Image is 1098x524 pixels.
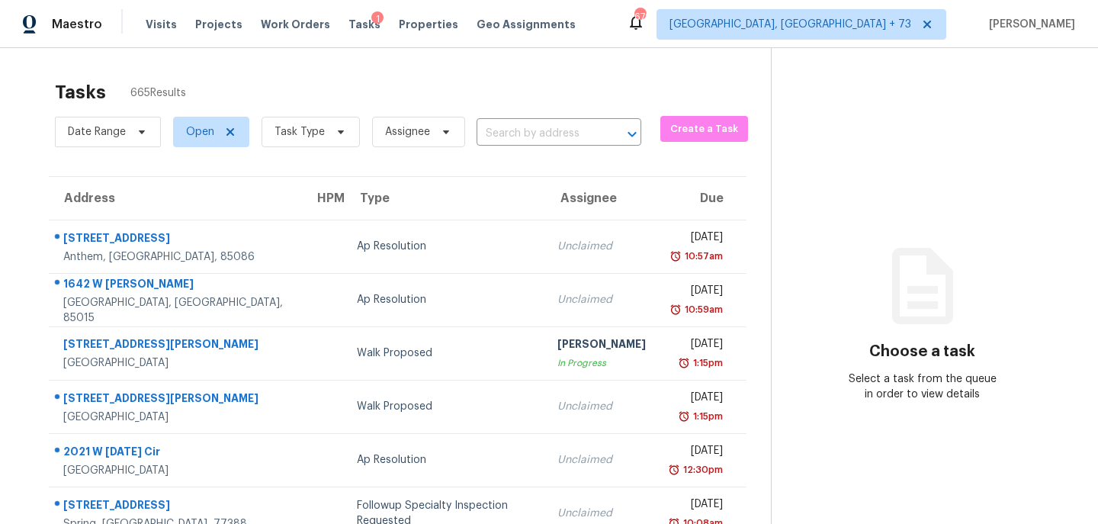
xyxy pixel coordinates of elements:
[52,17,102,32] span: Maestro
[345,177,545,220] th: Type
[357,452,533,468] div: Ap Resolution
[371,11,384,27] div: 1
[63,497,290,516] div: [STREET_ADDRESS]
[669,302,682,317] img: Overdue Alarm Icon
[357,399,533,414] div: Walk Proposed
[557,399,646,414] div: Unclaimed
[668,121,740,138] span: Create a Task
[385,124,430,140] span: Assignee
[63,230,290,249] div: [STREET_ADDRESS]
[63,355,290,371] div: [GEOGRAPHIC_DATA]
[545,177,658,220] th: Assignee
[658,177,746,220] th: Due
[670,230,723,249] div: [DATE]
[557,292,646,307] div: Unclaimed
[68,124,126,140] span: Date Range
[670,390,723,409] div: [DATE]
[302,177,345,220] th: HPM
[63,463,290,478] div: [GEOGRAPHIC_DATA]
[63,295,290,326] div: [GEOGRAPHIC_DATA], [GEOGRAPHIC_DATA], 85015
[399,17,458,32] span: Properties
[690,355,723,371] div: 1:15pm
[146,17,177,32] span: Visits
[670,283,723,302] div: [DATE]
[670,443,723,462] div: [DATE]
[63,391,290,410] div: [STREET_ADDRESS][PERSON_NAME]
[357,239,533,254] div: Ap Resolution
[557,336,646,355] div: [PERSON_NAME]
[670,497,723,516] div: [DATE]
[186,124,214,140] span: Open
[670,336,723,355] div: [DATE]
[847,371,998,402] div: Select a task from the queue in order to view details
[869,344,975,359] h3: Choose a task
[261,17,330,32] span: Work Orders
[55,85,106,100] h2: Tasks
[348,19,380,30] span: Tasks
[983,17,1075,32] span: [PERSON_NAME]
[660,116,748,142] button: Create a Task
[690,409,723,424] div: 1:15pm
[634,9,645,24] div: 679
[557,355,646,371] div: In Progress
[49,177,302,220] th: Address
[357,292,533,307] div: Ap Resolution
[669,249,682,264] img: Overdue Alarm Icon
[63,410,290,425] div: [GEOGRAPHIC_DATA]
[63,444,290,463] div: 2021 W [DATE] Cir
[621,124,643,145] button: Open
[130,85,186,101] span: 665 Results
[274,124,325,140] span: Task Type
[477,17,576,32] span: Geo Assignments
[477,122,599,146] input: Search by address
[557,506,646,521] div: Unclaimed
[63,336,290,355] div: [STREET_ADDRESS][PERSON_NAME]
[678,355,690,371] img: Overdue Alarm Icon
[680,462,723,477] div: 12:30pm
[678,409,690,424] img: Overdue Alarm Icon
[357,346,533,361] div: Walk Proposed
[63,249,290,265] div: Anthem, [GEOGRAPHIC_DATA], 85086
[557,239,646,254] div: Unclaimed
[195,17,242,32] span: Projects
[669,17,911,32] span: [GEOGRAPHIC_DATA], [GEOGRAPHIC_DATA] + 73
[682,302,723,317] div: 10:59am
[557,452,646,468] div: Unclaimed
[682,249,723,264] div: 10:57am
[63,276,290,295] div: 1642 W [PERSON_NAME]
[668,462,680,477] img: Overdue Alarm Icon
